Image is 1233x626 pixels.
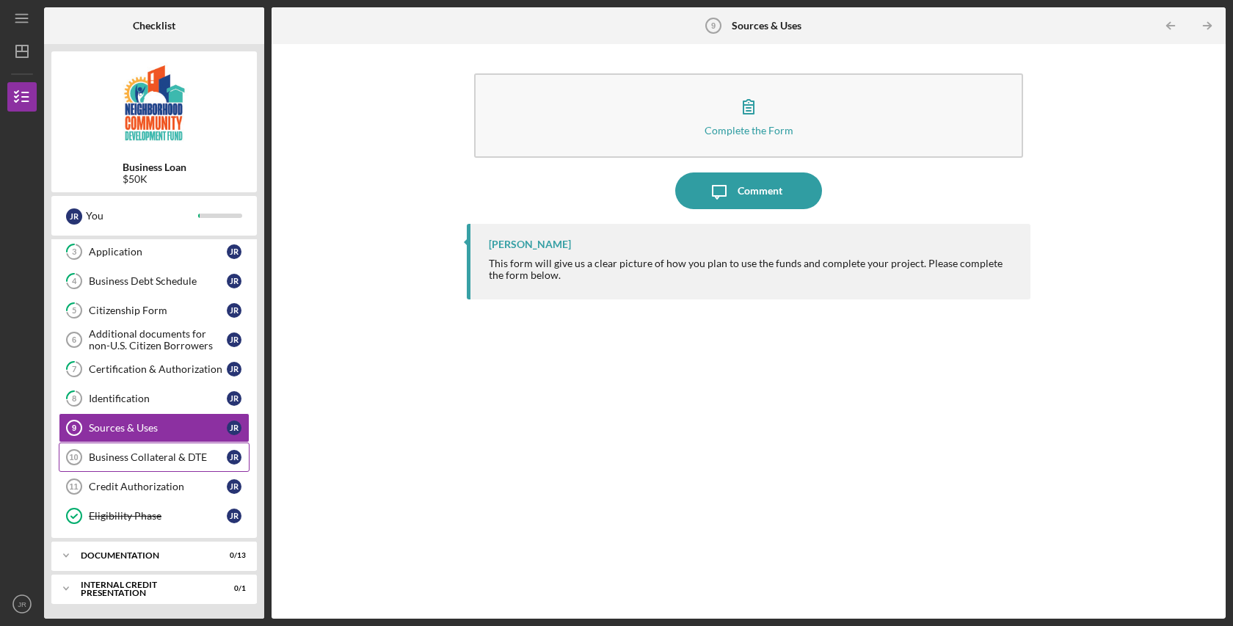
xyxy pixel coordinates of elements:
div: $50K [123,173,186,185]
div: Business Debt Schedule [89,275,227,287]
tspan: 9 [711,21,716,30]
div: Internal Credit Presentation [81,580,209,597]
div: J R [227,244,241,259]
a: 6Additional documents for non-U.S. Citizen BorrowersJR [59,325,250,354]
div: Complete the Form [705,125,793,136]
a: 3ApplicationJR [59,237,250,266]
div: Certification & Authorization [89,363,227,375]
div: Identification [89,393,227,404]
div: J R [227,479,241,494]
div: J R [227,362,241,376]
div: 0 / 1 [219,584,246,593]
tspan: 5 [72,306,76,316]
div: documentation [81,551,209,560]
div: J R [227,332,241,347]
div: Comment [738,172,782,209]
img: Product logo [51,59,257,147]
div: 0 / 13 [219,551,246,560]
a: Eligibility PhaseJR [59,501,250,531]
b: Sources & Uses [732,20,801,32]
div: J R [227,274,241,288]
tspan: 4 [72,277,77,286]
div: You [86,203,198,228]
b: Checklist [133,20,175,32]
button: JR [7,589,37,619]
div: Eligibility Phase [89,510,227,522]
div: Sources & Uses [89,422,227,434]
div: Application [89,246,227,258]
button: Comment [675,172,822,209]
div: Citizenship Form [89,305,227,316]
a: 4Business Debt ScheduleJR [59,266,250,296]
a: 5Citizenship FormJR [59,296,250,325]
tspan: 9 [72,423,76,432]
div: Additional documents for non-U.S. Citizen Borrowers [89,328,227,352]
a: 10Business Collateral & DTEJR [59,443,250,472]
a: 9Sources & UsesJR [59,413,250,443]
tspan: 10 [69,453,78,462]
tspan: 7 [72,365,77,374]
div: J R [66,208,82,225]
a: 8IdentificationJR [59,384,250,413]
div: Credit Authorization [89,481,227,492]
tspan: 6 [72,335,76,344]
a: 11Credit AuthorizationJR [59,472,250,501]
div: J R [227,509,241,523]
tspan: 3 [72,247,76,257]
div: This form will give us a clear picture of how you plan to use the funds and complete your project... [489,258,1016,281]
a: 7Certification & AuthorizationJR [59,354,250,384]
div: J R [227,391,241,406]
tspan: 11 [69,482,78,491]
div: [PERSON_NAME] [489,239,571,250]
text: JR [18,600,26,608]
div: J R [227,450,241,465]
tspan: 8 [72,394,76,404]
b: Business Loan [123,161,186,173]
div: J R [227,303,241,318]
button: Complete the Form [474,73,1023,158]
div: Business Collateral & DTE [89,451,227,463]
div: J R [227,421,241,435]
